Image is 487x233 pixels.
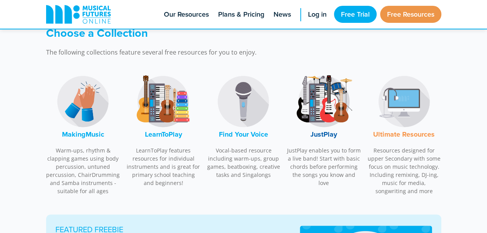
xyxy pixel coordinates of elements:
font: Ultimate Resources [373,129,435,139]
a: MakingMusic LogoMakingMusic Warm-ups, rhythm & clapping games using body percussion, untuned perc... [46,69,120,199]
a: Find Your Voice LogoFind Your Voice Vocal-based resource including warm-ups, group games, beatbox... [207,69,281,183]
a: Free Resources [380,6,441,23]
span: News [274,9,291,20]
p: Warm-ups, rhythm & clapping games using body percussion, untuned percussion, ChairDrumming and Sa... [46,146,120,195]
p: Resources designed for upper Secondary with some focus on music technology. Including remixing, D... [367,146,441,195]
a: Music Technology LogoUltimate Resources Resources designed for upper Secondary with some focus on... [367,69,441,199]
img: Find Your Voice Logo [214,72,272,130]
span: Log in [308,9,327,20]
img: LearnToPlay Logo [134,72,192,130]
span: Our Resources [164,9,209,20]
p: JustPlay enables you to form a live band! Start with basic chords before performing the songs you... [287,146,361,187]
font: JustPlay [310,129,337,139]
a: Free Trial [334,6,377,23]
span: Plans & Pricing [218,9,264,20]
img: Music Technology Logo [375,72,433,130]
font: MakingMusic [62,129,104,139]
img: JustPlay Logo [295,72,353,130]
img: MakingMusic Logo [54,72,112,130]
p: LearnToPlay features resources for individual instruments and is great for primary school teachin... [126,146,201,187]
a: JustPlay LogoJustPlay JustPlay enables you to form a live band! Start with basic chords before pe... [287,69,361,191]
font: LearnToPlay [145,129,182,139]
p: The following collections feature several free resources for you to enjoy. [46,48,348,57]
font: Find Your Voice [219,129,268,139]
a: LearnToPlay LogoLearnToPlay LearnToPlay features resources for individual instruments and is grea... [126,69,201,191]
p: Vocal-based resource including warm-ups, group games, beatboxing, creative tasks and Singalongs [207,146,281,179]
h3: Choose a Collection [46,26,348,40]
